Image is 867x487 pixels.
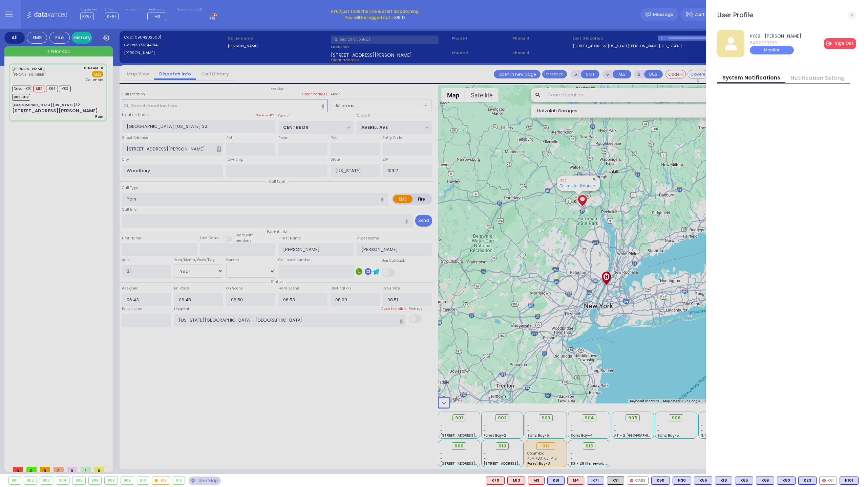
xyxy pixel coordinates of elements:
div: K81 [547,477,565,485]
div: BLS [587,477,604,485]
div: K69 [756,477,774,485]
div: 904 [56,477,69,484]
div: K18 [715,477,732,485]
div: 901 [9,477,21,484]
div: 908 [105,477,118,484]
div: 906 [89,477,102,484]
div: 905 [72,477,85,484]
div: Monitor [750,46,794,54]
div: K80 [777,477,796,485]
span: 8452223763 [750,40,801,46]
div: ALS [507,477,525,485]
div: 913 [173,477,185,484]
div: BLS [735,477,753,485]
div: ALS [567,477,584,485]
div: K23 [798,477,817,485]
div: See map [189,477,220,485]
div: K50 [651,477,670,485]
a: KY39 - [PERSON_NAME] 8452223763 [750,33,801,46]
div: ALS [486,477,505,485]
div: M3 [528,477,545,485]
div: 903 [40,477,53,484]
div: K70 [486,477,505,485]
div: M4 [567,477,584,485]
div: BLS [673,477,691,485]
div: K91 [607,477,624,485]
div: BLS [798,477,817,485]
div: M13 [507,477,525,485]
div: 909 [121,477,134,484]
div: BLS [547,477,565,485]
div: 910 [137,477,149,484]
h3: User Profile [717,11,753,19]
a: Notification Setting [785,74,850,82]
div: BLS [777,477,796,485]
img: red-radio-icon.svg [822,479,826,482]
div: BLS [715,477,732,485]
span: KY39 - [PERSON_NAME] [750,33,801,40]
div: K30 [673,477,691,485]
div: 912 [152,477,170,484]
div: CAR2 [627,477,649,485]
div: BLS [756,477,774,485]
div: K56 [694,477,712,485]
div: BLS [840,477,859,485]
img: red-radio-icon.svg [630,479,633,482]
div: K66 [735,477,753,485]
div: K71 [587,477,604,485]
div: K101 [840,477,859,485]
div: K61 [819,477,837,485]
a: Sign Out [824,38,856,49]
div: 902 [24,477,37,484]
div: BLS [651,477,670,485]
div: ALS [528,477,545,485]
a: System Notifications [717,74,785,81]
div: BLS [694,477,712,485]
